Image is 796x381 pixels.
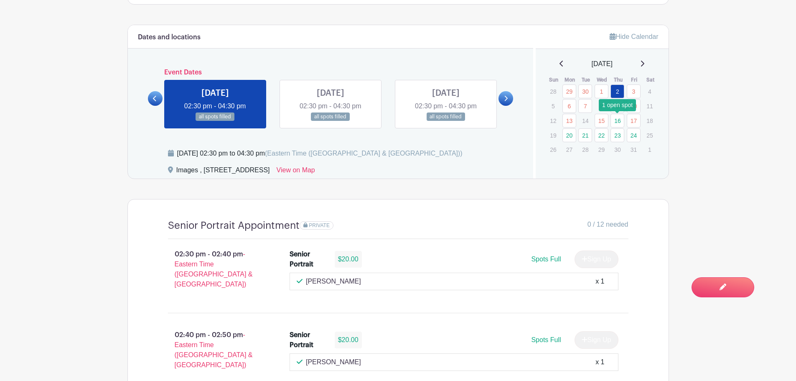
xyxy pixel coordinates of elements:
[627,114,641,128] a: 17
[627,143,641,156] p: 31
[335,251,362,268] div: $20.00
[138,33,201,41] h6: Dates and locations
[578,99,592,113] a: 7
[335,332,362,348] div: $20.00
[531,256,561,263] span: Spots Full
[562,76,578,84] th: Mon
[265,150,463,157] span: (Eastern Time ([GEOGRAPHIC_DATA] & [GEOGRAPHIC_DATA]))
[627,128,641,142] a: 24
[595,143,608,156] p: 29
[562,128,576,142] a: 20
[587,220,628,230] span: 0 / 12 needed
[595,357,604,367] div: x 1
[546,129,560,142] p: 19
[643,114,656,127] p: 18
[595,114,608,128] a: 15
[306,276,361,286] p: [PERSON_NAME]
[578,143,592,156] p: 28
[562,84,576,98] a: 29
[531,336,561,343] span: Spots Full
[175,251,253,288] span: - Eastern Time ([GEOGRAPHIC_DATA] & [GEOGRAPHIC_DATA])
[562,114,576,128] a: 13
[643,100,656,113] p: 11
[562,143,576,156] p: 27
[155,327,277,373] p: 02:40 pm - 02:50 pm
[594,76,610,84] th: Wed
[643,143,656,156] p: 1
[610,84,624,98] a: 2
[163,69,499,77] h6: Event Dates
[546,100,560,113] p: 5
[176,165,270,179] div: Images , [STREET_ADDRESS]
[309,222,330,228] span: PRIVATE
[627,84,641,98] a: 3
[610,114,624,128] a: 16
[175,331,253,368] span: - Eastern Time ([GEOGRAPHIC_DATA] & [GEOGRAPHIC_DATA])
[546,76,562,84] th: Sun
[155,246,277,293] p: 02:30 pm - 02:40 pm
[595,128,608,142] a: 22
[578,114,592,127] p: 14
[277,165,315,179] a: View on Map
[562,99,576,113] a: 6
[643,129,656,142] p: 25
[599,99,636,111] div: 1 open spot
[578,76,594,84] th: Tue
[610,76,626,84] th: Thu
[290,330,325,350] div: Senior Portrait
[578,84,592,98] a: 30
[168,220,300,232] h4: Senior Portrait Appointment
[626,76,643,84] th: Fri
[546,85,560,98] p: 28
[610,143,624,156] p: 30
[306,357,361,367] p: [PERSON_NAME]
[578,128,592,142] a: 21
[643,85,656,98] p: 4
[595,84,608,98] a: 1
[290,249,325,269] div: Senior Portrait
[642,76,659,84] th: Sat
[595,276,604,286] div: x 1
[546,143,560,156] p: 26
[592,59,613,69] span: [DATE]
[546,114,560,127] p: 12
[610,128,624,142] a: 23
[610,33,658,40] a: Hide Calendar
[177,148,463,159] div: [DATE] 02:30 pm to 04:30 pm
[595,100,608,113] p: 8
